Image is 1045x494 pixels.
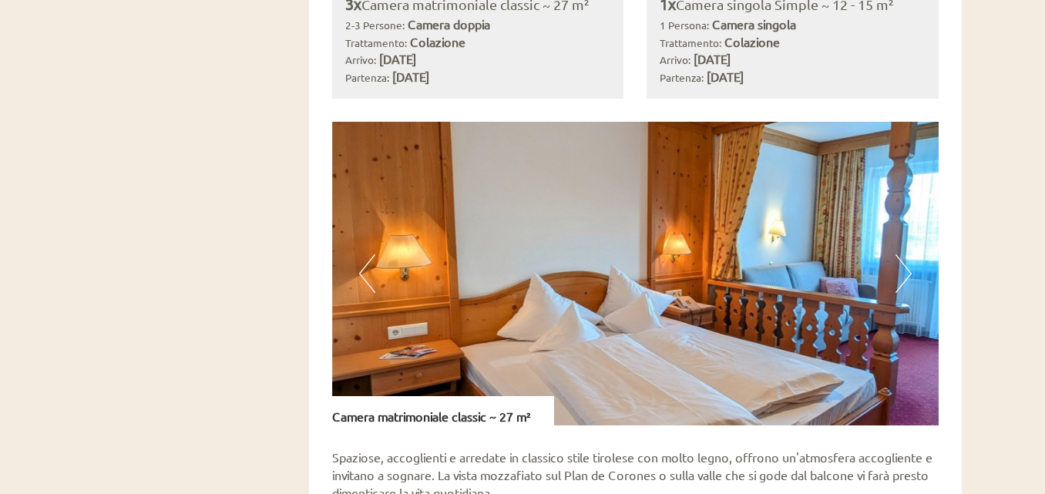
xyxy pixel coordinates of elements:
small: 2-3 Persone: [345,18,405,32]
button: Invia [524,399,608,433]
small: Trattamento: [660,35,721,49]
b: [DATE] [392,69,429,84]
b: [DATE] [694,51,731,66]
small: 1 Persona: [660,18,709,32]
img: image [332,122,939,425]
div: Hotel Heinz [23,45,231,57]
button: Next [895,254,912,293]
div: [DATE] [276,12,331,38]
small: Arrivo: [660,52,691,66]
div: Camera matrimoniale classic ~ 27 m² [332,396,554,425]
b: Camera doppia [408,16,490,32]
b: Colazione [410,34,465,49]
b: [DATE] [707,69,744,84]
small: Arrivo: [345,52,376,66]
small: 21:56 [23,75,231,86]
b: Colazione [724,34,780,49]
small: Partenza: [345,70,389,84]
div: Buon giorno, come possiamo aiutarla? [12,42,239,89]
small: Trattamento: [345,35,407,49]
b: [DATE] [379,51,416,66]
b: Camera singola [712,16,796,32]
button: Previous [359,254,375,293]
small: Partenza: [660,70,704,84]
